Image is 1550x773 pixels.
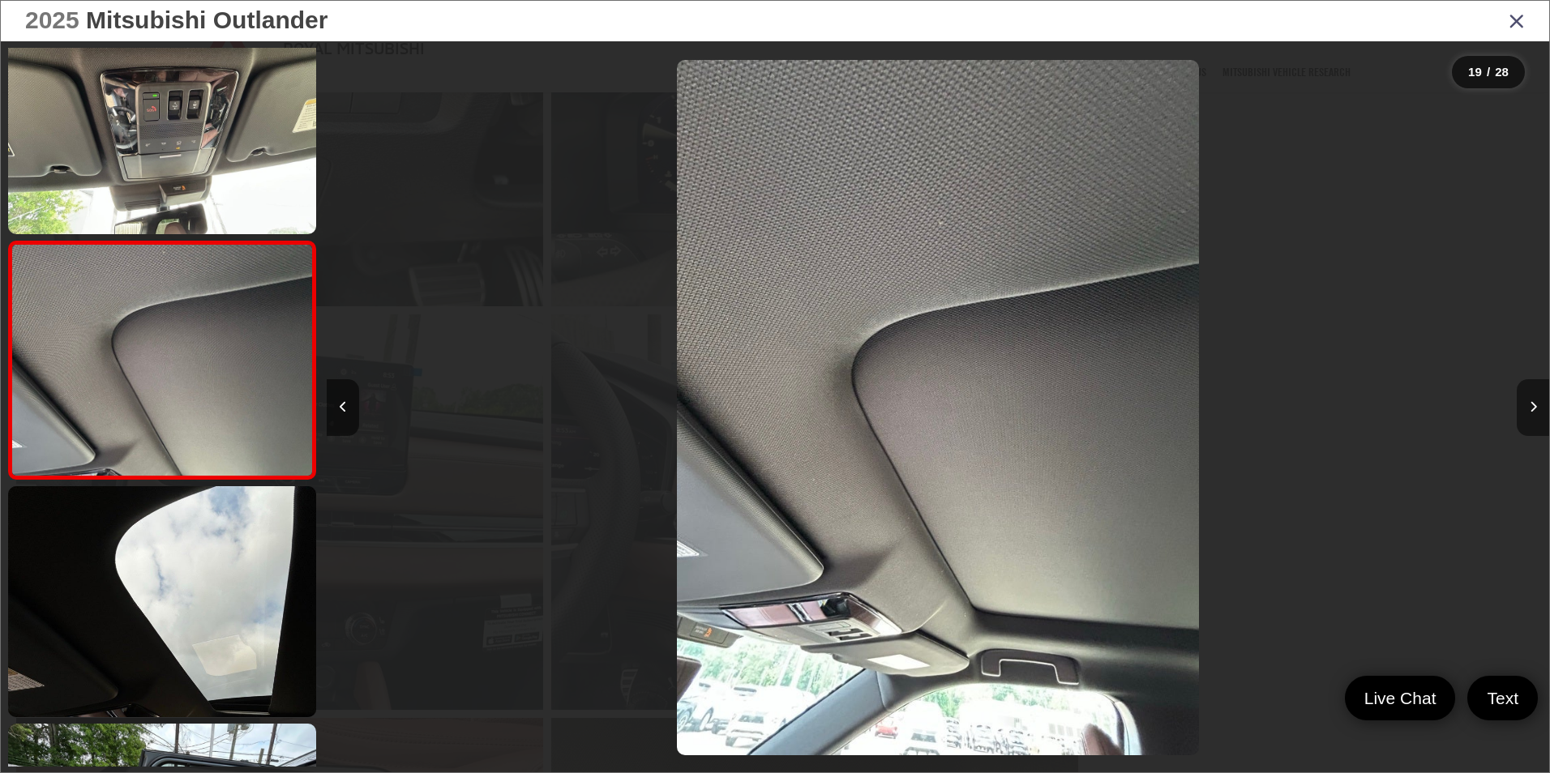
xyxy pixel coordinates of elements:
span: Live Chat [1356,687,1445,709]
i: Close gallery [1509,10,1525,31]
a: Text [1467,676,1538,720]
img: 2025 Mitsubishi Outlander SEL [677,60,1199,756]
button: Next image [1517,379,1549,436]
span: 2025 [25,6,79,33]
span: Text [1479,687,1526,709]
span: 28 [1495,65,1509,79]
span: Mitsubishi Outlander [86,6,328,33]
img: 2025 Mitsubishi Outlander SEL [5,1,319,237]
img: 2025 Mitsubishi Outlander SEL [9,156,315,564]
span: / [1485,66,1492,78]
span: 19 [1468,65,1482,79]
div: 2025 Mitsubishi Outlander SEL 18 [327,60,1549,756]
button: Previous image [327,379,359,436]
a: Live Chat [1345,676,1456,720]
